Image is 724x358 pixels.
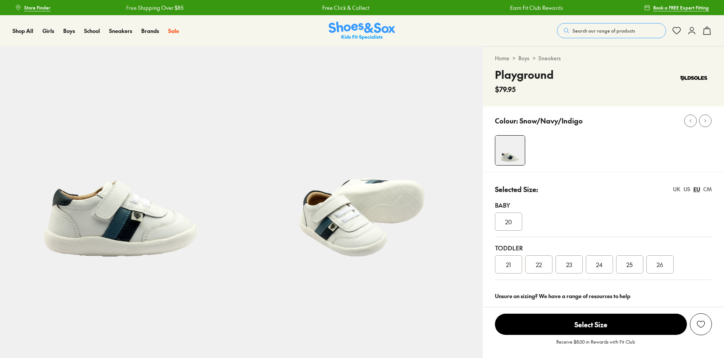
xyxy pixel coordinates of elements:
div: US [683,185,690,193]
h4: Playground [495,67,554,83]
span: $79.95 [495,84,516,94]
a: Girls [42,27,54,35]
a: School [84,27,100,35]
span: Shop All [12,27,33,34]
span: School [84,27,100,34]
span: 24 [596,260,603,269]
img: 4-557421_1 [495,136,525,165]
button: Search our range of products [557,23,666,38]
p: Receive $8.00 in Rewards with Fit Club [556,338,635,352]
a: Earn Fit Club Rewards [509,4,562,12]
a: Sneakers [109,27,132,35]
span: Sale [168,27,179,34]
span: 22 [536,260,542,269]
span: 21 [506,260,511,269]
a: Home [495,54,509,62]
img: Vendor logo [676,67,712,89]
span: 23 [566,260,572,269]
a: Boys [518,54,529,62]
div: Unsure on sizing? We have a range of resources to help [495,292,712,300]
div: Baby [495,200,712,209]
span: Brands [141,27,159,34]
a: Book a FREE Expert Fitting [644,1,709,14]
span: Book a FREE Expert Fitting [653,4,709,11]
a: Store Finder [15,1,50,14]
button: Select Size [495,313,687,335]
div: EU [693,185,700,193]
a: Free Click & Collect [321,4,368,12]
span: Girls [42,27,54,34]
span: Boys [63,27,75,34]
span: 20 [505,217,512,226]
a: Sale [168,27,179,35]
span: Sneakers [109,27,132,34]
a: Boys [63,27,75,35]
div: > > [495,54,712,62]
img: SNS_Logo_Responsive.svg [329,22,395,40]
span: Store Finder [24,4,50,11]
a: Free Shipping Over $85 [125,4,183,12]
div: CM [703,185,712,193]
a: Sneakers [538,54,561,62]
div: Toddler [495,243,712,252]
div: UK [673,185,680,193]
span: 26 [657,260,663,269]
a: Shop All [12,27,33,35]
button: Add to Wishlist [690,313,712,335]
a: Shoes & Sox [329,22,395,40]
span: 25 [626,260,633,269]
span: Search our range of products [573,27,635,34]
img: 5-557422_1 [241,46,482,288]
p: Snow/Navy/Indigo [520,116,583,126]
a: Brands [141,27,159,35]
p: Colour: [495,116,518,126]
p: Selected Size: [495,184,538,194]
